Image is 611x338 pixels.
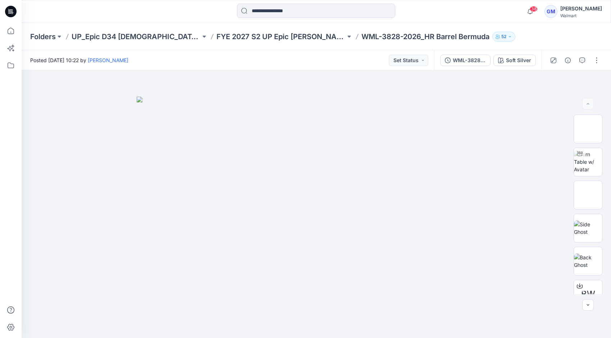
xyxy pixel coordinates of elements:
[501,33,506,41] p: 52
[216,32,346,42] a: FYE 2027 S2 UP Epic [PERSON_NAME]
[30,56,128,64] span: Posted [DATE] 10:22 by
[562,55,574,66] button: Details
[440,55,491,66] button: WML-3828-2026_Rev1_HR Barrel Bermuda-Full Colorway
[574,151,602,173] img: Turn Table w/ Avatar
[581,288,595,301] span: BW
[506,56,531,64] div: Soft Silver
[492,32,515,42] button: 52
[493,55,536,66] button: Soft Silver
[361,32,489,42] p: WML-3828-2026_HR Barrel Bermuda
[544,5,557,18] div: GM
[560,13,602,18] div: Walmart
[88,57,128,63] a: [PERSON_NAME]
[72,32,201,42] a: UP_Epic D34 [DEMOGRAPHIC_DATA] Bottoms
[560,4,602,13] div: [PERSON_NAME]
[30,32,56,42] a: Folders
[574,254,602,269] img: Back Ghost
[530,6,538,12] span: 38
[574,221,602,236] img: Side Ghost
[453,56,486,64] div: WML-3828-2026_Rev1_HR Barrel Bermuda-Full Colorway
